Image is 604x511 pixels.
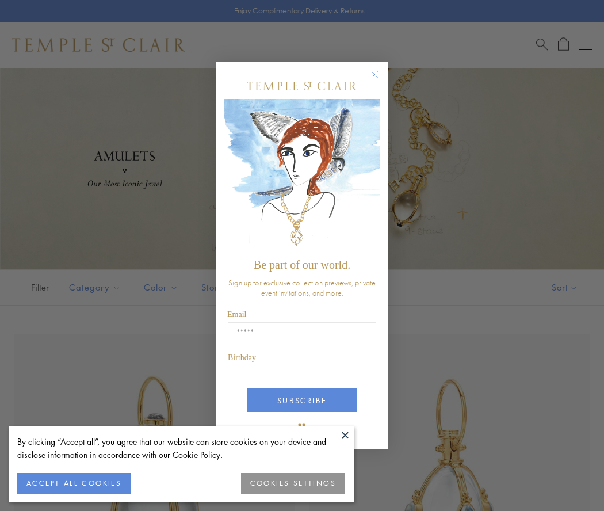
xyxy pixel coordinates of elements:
[228,277,376,298] span: Sign up for exclusive collection previews, private event invitations, and more.
[254,258,350,271] span: Be part of our world.
[247,82,357,90] img: Temple St. Clair
[247,388,357,412] button: SUBSCRIBE
[17,435,345,462] div: By clicking “Accept all”, you agree that our website can store cookies on your device and disclos...
[228,353,256,362] span: Birthday
[228,322,376,344] input: Email
[227,310,246,319] span: Email
[224,99,380,253] img: c4a9eb12-d91a-4d4a-8ee0-386386f4f338.jpeg
[373,73,388,87] button: Close dialog
[241,473,345,494] button: COOKIES SETTINGS
[17,473,131,494] button: ACCEPT ALL COOKIES
[290,415,314,438] img: TSC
